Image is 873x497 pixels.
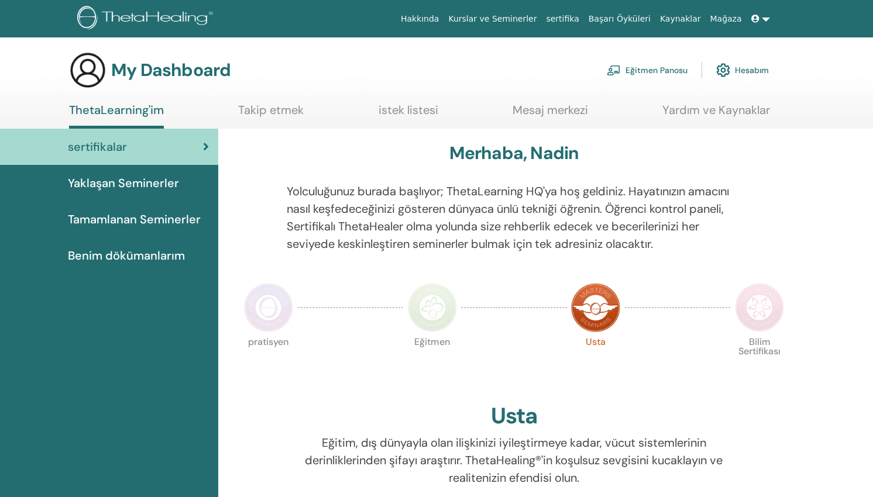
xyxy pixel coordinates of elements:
img: chalkboard-teacher.svg [607,65,621,75]
p: Bilim Sertifikası [735,337,784,386]
h3: Merhaba, Nadin [449,143,579,164]
span: Yaklaşan Seminerler [68,174,179,192]
p: Usta [571,337,620,386]
img: Certificate of Science [735,283,784,332]
a: Mağaza [705,8,746,30]
p: Eğitim, dış dünyayla olan ilişkinizi iyileştirmeye kadar, vücut sistemlerinin derinliklerinden şi... [287,434,741,486]
a: Eğitmen Panosu [607,57,688,83]
img: Instructor [408,283,457,332]
span: Benim dökümanlarım [68,247,185,264]
img: generic-user-icon.jpg [69,51,106,89]
a: Mesaj merkezi [513,103,588,126]
p: Eğitmen [408,337,457,386]
img: Master [571,283,620,332]
a: Hesabım [716,57,769,83]
a: Hakkında [396,8,444,30]
img: cog.svg [716,60,730,80]
img: logo.png [77,6,217,32]
a: Takip etmek [238,103,304,126]
p: Yolculuğunuz burada başlıyor; ThetaLearning HQ'ya hoş geldiniz. Hayatınızın amacını nasıl keşfede... [287,182,741,253]
span: Tamamlanan Seminerler [68,210,201,228]
img: Practitioner [244,283,293,332]
h2: Usta [491,403,537,430]
a: ThetaLearning'im [69,103,164,129]
span: sertifikalar [68,138,127,156]
a: Kaynaklar [655,8,706,30]
a: Kurslar ve Seminerler [444,8,541,30]
a: Başarı Öyküleri [584,8,655,30]
a: Yardım ve Kaynaklar [662,103,770,126]
a: sertifika [541,8,583,30]
a: istek listesi [379,103,438,126]
p: pratisyen [244,337,293,386]
h3: My Dashboard [111,60,231,81]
